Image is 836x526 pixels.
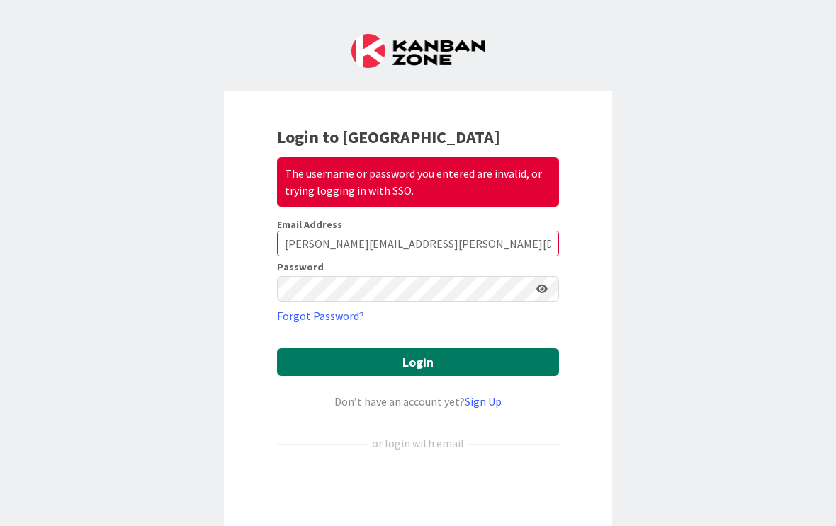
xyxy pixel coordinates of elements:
b: Login to [GEOGRAPHIC_DATA] [277,126,500,148]
button: Login [277,348,559,376]
a: Sign Up [465,394,502,408]
div: The username or password you entered are invalid, or trying logging in with SSO. [277,157,559,207]
label: Email Address [277,218,342,231]
img: Kanban Zone [351,34,485,68]
div: Don’t have an account yet? [277,393,559,410]
label: Password [277,262,324,272]
iframe: Sign in with Google Button [270,475,566,506]
div: Sign in with Google. Opens in new tab [277,475,559,506]
div: or login with email [368,435,468,452]
a: Forgot Password? [277,307,364,324]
